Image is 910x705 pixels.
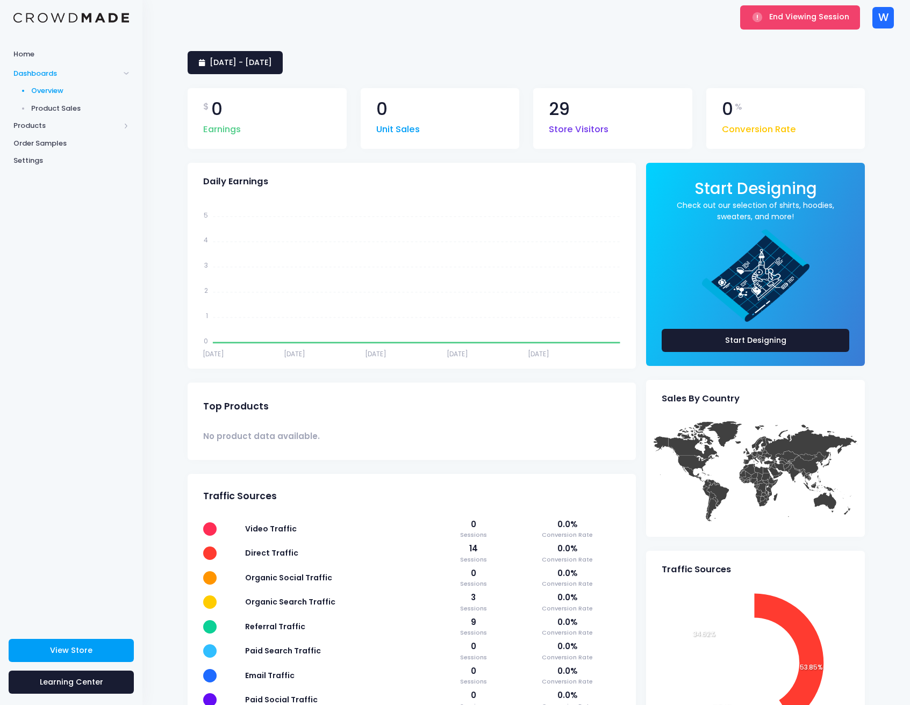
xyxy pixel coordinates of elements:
tspan: [DATE] [365,349,386,358]
span: Conversion Rate [515,628,620,637]
button: End Viewing Session [740,5,860,29]
span: Conversion Rate [515,604,620,613]
span: 0 [211,100,223,118]
span: 14 [442,543,504,555]
span: Conversion Rate [515,555,620,564]
span: 0 [722,100,733,118]
span: Sessions [442,604,504,613]
span: Paid Search Traffic [245,645,321,656]
a: Learning Center [9,671,134,694]
span: 9 [442,616,504,628]
span: 0 [376,100,388,118]
span: 0.0% [515,665,620,677]
span: Sessions [442,677,504,686]
span: Conversion Rate [722,118,796,136]
span: Store Visitors [549,118,608,136]
span: 0.0% [515,543,620,555]
span: [DATE] - [DATE] [210,57,272,68]
a: [DATE] - [DATE] [188,51,283,74]
span: Sales By Country [662,393,740,404]
span: Order Samples [13,138,129,149]
span: Sessions [442,579,504,588]
span: 0 [442,641,504,652]
tspan: 5 [204,210,208,219]
span: Unit Sales [376,118,420,136]
span: 0 [442,665,504,677]
a: Start Designing [662,329,849,352]
span: 0.0% [515,689,620,701]
tspan: 2 [204,286,208,295]
span: Sessions [442,555,504,564]
span: Sessions [442,653,504,662]
span: 29 [549,100,570,118]
span: 0.0% [515,567,620,579]
span: Home [13,49,129,60]
a: Check out our selection of shirts, hoodies, sweaters, and more! [662,200,849,222]
span: 0.0% [515,641,620,652]
span: Conversion Rate [515,677,620,686]
tspan: [DATE] [203,349,224,358]
span: Referral Traffic [245,621,305,632]
span: No product data available. [203,430,320,442]
span: Organic Social Traffic [245,572,332,583]
span: Traffic Sources [203,491,277,502]
span: 0 [442,689,504,701]
tspan: 1 [206,311,208,320]
span: Product Sales [31,103,130,114]
span: $ [203,100,209,113]
img: Logo [13,13,129,23]
span: Settings [13,155,129,166]
tspan: 4 [204,235,208,244]
span: Learning Center [40,677,103,687]
span: Earnings [203,118,241,136]
span: Top Products [203,401,269,412]
div: W [872,7,894,28]
span: Video Traffic [245,523,297,534]
span: Daily Earnings [203,176,268,187]
span: Conversion Rate [515,579,620,588]
span: Traffic Sources [662,564,731,575]
span: 0 [442,519,504,530]
tspan: [DATE] [447,349,468,358]
a: Start Designing [694,186,817,197]
span: Organic Search Traffic [245,596,335,607]
span: 0.0% [515,616,620,628]
span: Sessions [442,628,504,637]
span: 0 [442,567,504,579]
span: View Store [50,645,92,656]
span: Dashboards [13,68,120,79]
tspan: [DATE] [284,349,305,358]
span: Overview [31,85,130,96]
tspan: 0 [204,336,208,346]
span: Direct Traffic [245,548,298,558]
span: 3 [442,592,504,603]
tspan: 3 [204,261,208,270]
span: Start Designing [694,177,817,199]
span: % [735,100,742,113]
span: Products [13,120,120,131]
span: Conversion Rate [515,530,620,539]
span: Email Traffic [245,670,295,681]
span: Sessions [442,530,504,539]
a: View Store [9,639,134,662]
span: 0.0% [515,519,620,530]
tspan: [DATE] [528,349,549,358]
span: 0.0% [515,592,620,603]
span: End Viewing Session [769,11,849,22]
span: Paid Social Traffic [245,694,318,705]
span: Conversion Rate [515,653,620,662]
